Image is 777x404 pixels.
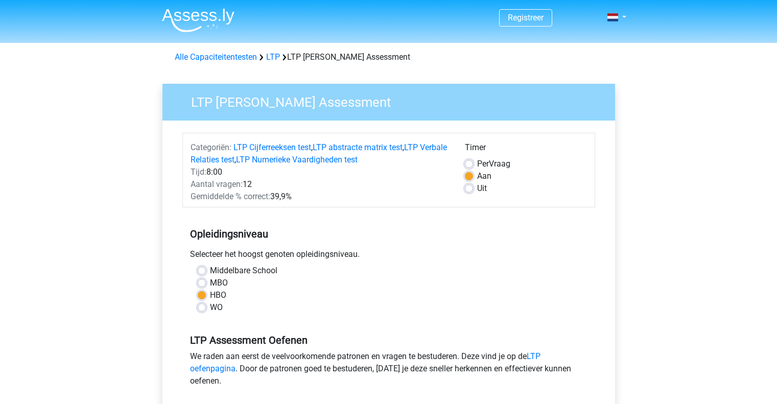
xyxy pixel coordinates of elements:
[477,158,510,170] label: Vraag
[190,334,587,346] h5: LTP Assessment Oefenen
[233,142,311,152] a: LTP Cijferreeksen test
[183,166,457,178] div: 8:00
[182,248,595,265] div: Selecteer het hoogst genoten opleidingsniveau.
[477,182,487,195] label: Uit
[162,8,234,32] img: Assessly
[313,142,403,152] a: LTP abstracte matrix test
[175,52,257,62] a: Alle Capaciteitentesten
[477,159,489,169] span: Per
[171,51,607,63] div: LTP [PERSON_NAME] Assessment
[266,52,280,62] a: LTP
[191,167,206,177] span: Tijd:
[210,277,228,289] label: MBO
[183,191,457,203] div: 39,9%
[191,142,231,152] span: Categoriën:
[210,265,277,277] label: Middelbare School
[190,224,587,244] h5: Opleidingsniveau
[179,90,607,110] h3: LTP [PERSON_NAME] Assessment
[210,301,223,314] label: WO
[183,178,457,191] div: 12
[477,170,491,182] label: Aan
[191,192,270,201] span: Gemiddelde % correct:
[210,289,226,301] label: HBO
[236,155,358,164] a: LTP Numerieke Vaardigheden test
[508,13,544,22] a: Registreer
[465,141,587,158] div: Timer
[183,141,457,166] div: , , ,
[191,179,243,189] span: Aantal vragen:
[182,350,595,391] div: We raden aan eerst de veelvoorkomende patronen en vragen te bestuderen. Deze vind je op de . Door...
